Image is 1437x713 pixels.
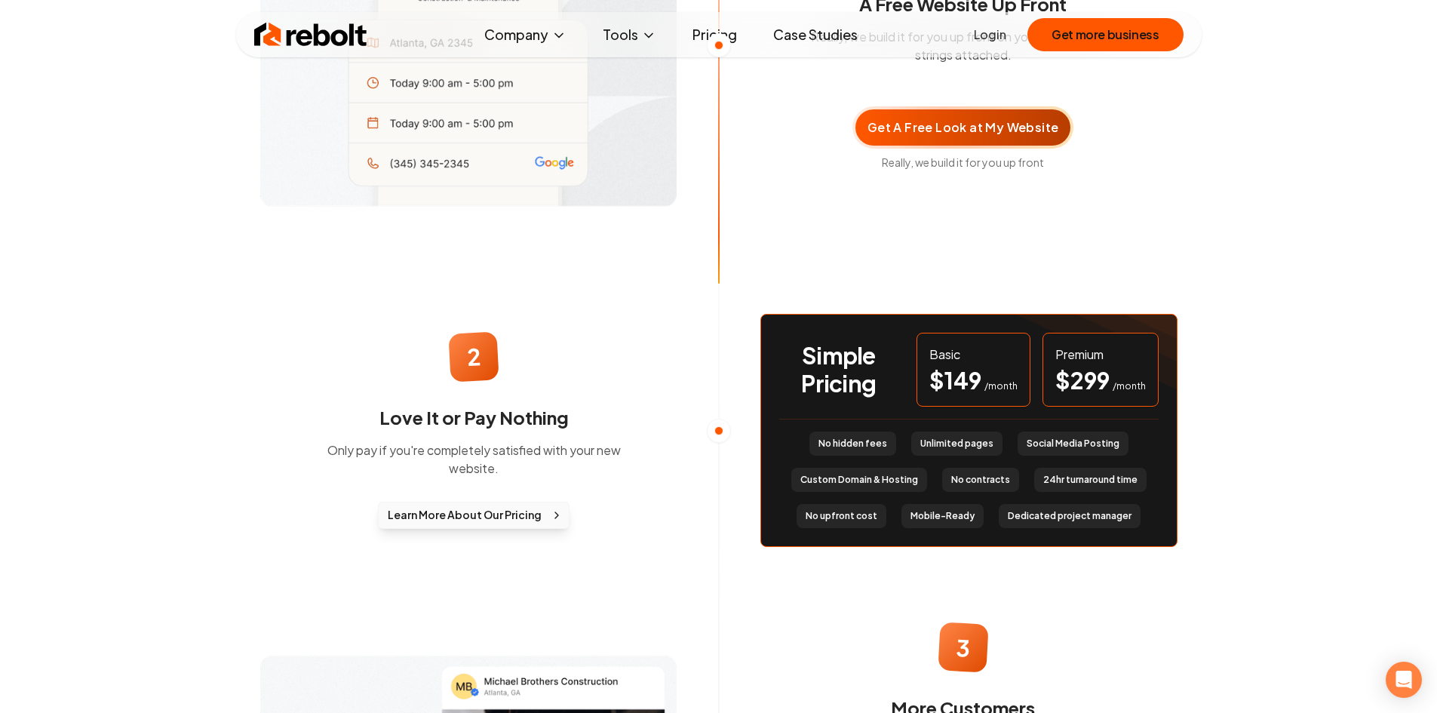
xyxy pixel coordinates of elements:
[974,26,1006,44] a: Login
[254,20,367,50] img: Rebolt Logo
[852,106,1074,149] button: Get A Free Look at My Website
[305,441,643,478] p: Only pay if you're completely satisfied with your new website.
[806,510,877,522] span: No upfront cost
[591,20,668,50] button: Tools
[951,474,1010,486] span: No contracts
[388,507,542,523] span: Learn More About Our Pricing
[472,20,579,50] button: Company
[852,155,1074,170] span: Really, we build it for you up front
[929,346,1018,364] div: Basic
[761,20,870,50] a: Case Studies
[818,438,887,450] span: No hidden fees
[910,510,975,522] span: Mobile-Ready
[956,634,971,662] span: 3
[1055,367,1110,394] span: $ 299
[305,405,643,429] h3: Love It or Pay Nothing
[1113,380,1146,392] span: /month
[929,367,981,394] span: $ 149
[1043,474,1138,486] span: 24hr turnaround time
[779,342,898,398] h3: Simple Pricing
[867,118,1059,137] span: Get A Free Look at My Website
[800,474,918,486] span: Custom Domain & Hosting
[920,438,993,450] span: Unlimited pages
[984,380,1018,392] span: /month
[1055,346,1146,364] div: Premium
[1027,18,1183,51] button: Get more business
[378,502,570,529] a: Learn More About Our Pricing
[1027,438,1119,450] span: Social Media Posting
[680,20,749,50] a: Pricing
[852,82,1074,170] a: Get A Free Look at My WebsiteReally, we build it for you up front
[1008,510,1131,522] span: Dedicated project manager
[466,343,481,370] span: 2
[1386,662,1422,698] div: Open Intercom Messenger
